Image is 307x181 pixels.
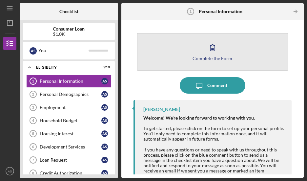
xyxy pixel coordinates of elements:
div: A S [101,157,108,163]
tspan: 1 [32,79,34,83]
b: Consumer Loan [53,26,85,32]
tspan: 8 [32,171,34,175]
div: $1.0K [53,32,85,37]
tspan: 3 [32,105,34,109]
a: 2Personal DemographicsAS [26,88,112,101]
b: Personal Information [199,9,242,14]
div: Credit Authorization [40,170,101,176]
button: Comment [180,77,245,94]
a: 7Loan RequestAS [26,153,112,167]
div: Eligiblity [36,65,93,69]
div: A S [101,91,108,98]
a: 4Household BudgetAS [26,114,112,127]
div: A S [101,130,108,137]
tspan: 7 [32,158,34,162]
div: Housing Interest [40,131,101,136]
div: Development Services [40,144,101,149]
a: 5Housing InterestAS [26,127,112,140]
strong: Welcome! We're looking forward to working with you. [143,115,255,121]
div: You [38,45,89,56]
tspan: 4 [32,119,34,123]
div: A S [101,144,108,150]
tspan: 2 [32,92,34,96]
tspan: 6 [32,145,34,149]
button: Complete the Form [137,33,288,71]
div: Loan Request [40,157,101,163]
div: A S [101,170,108,176]
div: [PERSON_NAME] [143,107,180,112]
button: AS [3,165,16,178]
a: 6Development ServicesAS [26,140,112,153]
tspan: 5 [32,132,34,136]
div: A S [101,104,108,111]
div: Personal Demographics [40,92,101,97]
div: A S [101,117,108,124]
div: Comment [207,77,227,94]
div: Complete the Form [193,56,232,61]
div: 0 / 10 [98,65,110,69]
a: 8Credit AuthorizationAS [26,167,112,180]
b: Checklist [59,9,78,14]
a: 3EmploymentAS [26,101,112,114]
div: A S [30,47,37,55]
div: Employment [40,105,101,110]
div: A S [101,78,108,84]
div: Personal Information [40,79,101,84]
tspan: 1 [190,10,192,13]
div: Household Budget [40,118,101,123]
a: 1Personal InformationAS [26,75,112,88]
text: AS [8,170,12,173]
